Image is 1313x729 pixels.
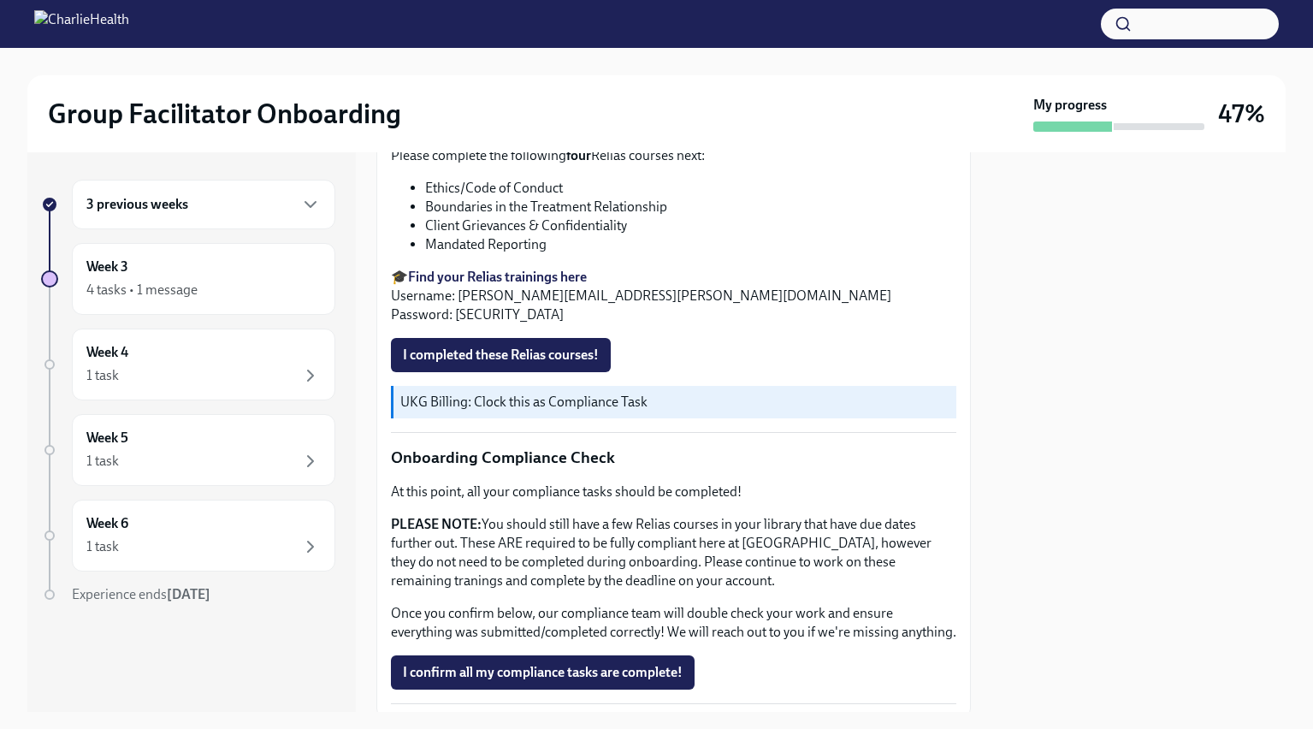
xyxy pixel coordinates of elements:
[41,414,335,486] a: Week 51 task
[34,10,129,38] img: CharlieHealth
[566,147,591,163] strong: four
[391,146,956,165] p: Please complete the following Relias courses next:
[425,216,956,235] li: Client Grievances & Confidentiality
[391,655,695,690] button: I confirm all my compliance tasks are complete!
[86,452,119,471] div: 1 task
[391,516,482,532] strong: PLEASE NOTE:
[403,664,683,681] span: I confirm all my compliance tasks are complete!
[1033,96,1107,115] strong: My progress
[72,586,210,602] span: Experience ends
[167,586,210,602] strong: [DATE]
[86,537,119,556] div: 1 task
[86,281,198,299] div: 4 tasks • 1 message
[41,329,335,400] a: Week 41 task
[403,347,599,364] span: I completed these Relias courses!
[391,483,956,501] p: At this point, all your compliance tasks should be completed!
[86,195,188,214] h6: 3 previous weeks
[425,198,956,216] li: Boundaries in the Treatment Relationship
[41,243,335,315] a: Week 34 tasks • 1 message
[408,269,587,285] a: Find your Relias trainings here
[425,179,956,198] li: Ethics/Code of Conduct
[72,180,335,229] div: 3 previous weeks
[391,268,956,324] p: 🎓 Username: [PERSON_NAME][EMAIL_ADDRESS][PERSON_NAME][DOMAIN_NAME] Password: [SECURITY_DATA]
[86,429,128,447] h6: Week 5
[391,447,956,469] p: Onboarding Compliance Check
[48,97,401,131] h2: Group Facilitator Onboarding
[86,343,128,362] h6: Week 4
[86,258,128,276] h6: Week 3
[425,235,956,254] li: Mandated Reporting
[391,515,956,590] p: You should still have a few Relias courses in your library that have due dates further out. These...
[1218,98,1265,129] h3: 47%
[86,514,128,533] h6: Week 6
[391,604,956,642] p: Once you confirm below, our compliance team will double check your work and ensure everything was...
[400,393,949,412] p: UKG Billing: Clock this as Compliance Task
[86,366,119,385] div: 1 task
[391,338,611,372] button: I completed these Relias courses!
[41,500,335,572] a: Week 61 task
